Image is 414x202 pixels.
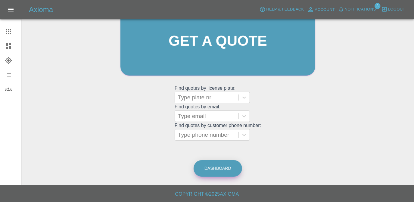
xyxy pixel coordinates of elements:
[388,6,405,13] span: Logout
[345,6,376,13] span: Notifications
[194,160,242,177] a: Dashboard
[175,104,261,122] grid: Find quotes by email:
[4,2,18,17] button: Open drawer
[29,5,53,14] h5: Axioma
[5,190,409,198] h6: Copyright © 2025 Axioma
[315,6,335,13] span: Account
[337,5,378,14] button: Notifications
[120,7,315,76] a: Get a quote
[175,123,261,141] grid: Find quotes by customer phone number:
[375,3,381,9] span: 3
[175,85,261,103] grid: Find quotes by license plate:
[380,5,407,14] button: Logout
[306,5,337,14] a: Account
[266,6,304,13] span: Help & Feedback
[258,5,305,14] button: Help & Feedback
